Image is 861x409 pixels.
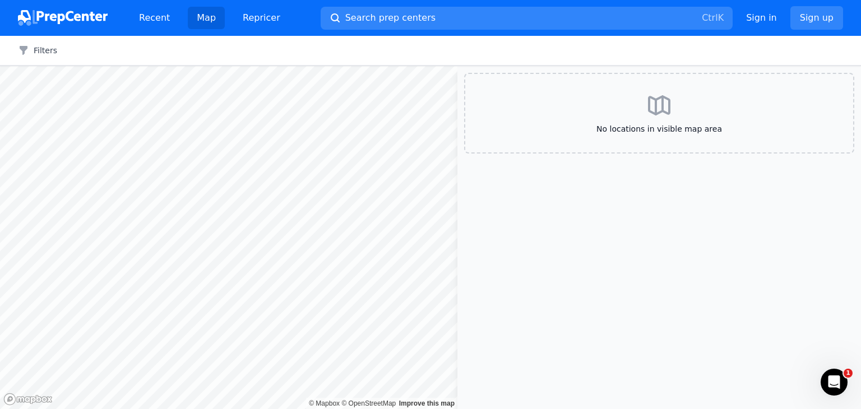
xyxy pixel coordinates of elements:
img: PrepCenter [18,10,108,26]
a: Map [188,7,225,29]
button: Filters [18,45,57,56]
iframe: Intercom live chat [821,369,848,396]
a: OpenStreetMap [341,399,396,407]
a: Map feedback [399,399,455,407]
kbd: K [718,12,724,23]
span: Search prep centers [345,11,436,25]
kbd: Ctrl [702,12,717,23]
a: Sign in [746,11,777,25]
a: Sign up [790,6,843,30]
a: Recent [130,7,179,29]
span: 1 [844,369,853,378]
a: Mapbox [309,399,340,407]
a: Mapbox logo [3,393,53,406]
button: Search prep centersCtrlK [321,7,733,30]
span: No locations in visible map area [483,123,835,134]
a: Repricer [234,7,289,29]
